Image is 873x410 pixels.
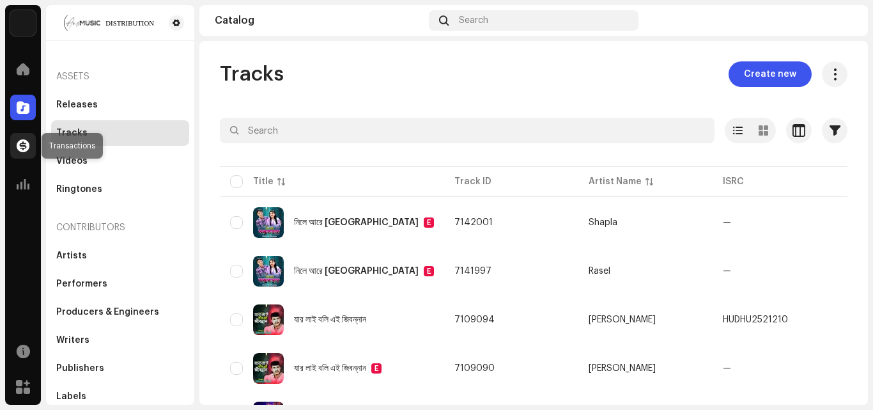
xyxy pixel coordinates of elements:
img: c8ca2cbe-745c-4740-8106-21e35fac76c8 [253,353,284,384]
div: Writers [56,335,89,345]
div: [PERSON_NAME] [589,315,656,324]
div: Title [253,175,274,188]
re-m-nav-item: Writers [51,327,189,353]
img: cbd146b1-a86c-4f06-9037-e0032081818d [253,207,284,238]
span: 7142001 [454,218,493,227]
div: [PERSON_NAME] [589,364,656,373]
div: Publishers [56,363,104,374]
div: Catalog [215,15,424,26]
div: — [723,267,731,276]
span: Create new [744,61,796,87]
re-m-nav-item: Videos [51,148,189,174]
re-m-nav-item: Tracks [51,120,189,146]
div: Tracks [56,128,88,138]
span: Rasel [589,267,702,276]
span: Jahangir Azad [589,364,702,373]
re-a-nav-header: Assets [51,61,189,92]
div: Shapla [589,218,617,227]
span: Search [459,15,488,26]
img: e6ab69c9-e3e3-4855-adea-77cbe5fe7907 [253,256,284,287]
span: Tracks [220,61,284,87]
div: Rasel [589,267,610,276]
button: Create new [729,61,812,87]
input: Search [220,118,715,143]
div: Performers [56,279,107,289]
span: 7141997 [454,267,491,276]
re-m-nav-item: Publishers [51,356,189,381]
re-m-nav-item: Artists [51,243,189,269]
div: Artist Name [589,175,642,188]
div: E [371,363,382,374]
img: 540bb63e-8f0b-43fa-a6d1-fcd0ee0b6dc4 [253,304,284,335]
re-m-nav-item: Ringtones [51,177,189,202]
re-a-nav-header: Contributors [51,212,189,243]
div: যার লাই বলি এই জিবন্নান [294,315,366,324]
div: Ringtones [56,184,102,194]
re-m-nav-item: Performers [51,271,189,297]
re-m-nav-item: Labels [51,384,189,409]
div: Labels [56,391,86,402]
div: — [723,364,731,373]
re-m-nav-item: Producers & Engineers [51,299,189,325]
div: — [723,218,731,227]
span: 7109094 [454,315,495,324]
img: c1423b3d-6ebf-4b6c-a5b6-ef04f0de1f57 [832,10,853,31]
div: Artists [56,251,87,261]
div: Videos [56,156,88,166]
span: Jahangir Azad [589,315,702,324]
span: 7109090 [454,364,495,373]
re-m-nav-item: Releases [51,92,189,118]
div: যার লাই বলি এই জিবন্নান [294,364,366,373]
div: HUDHU2521210 [723,315,788,324]
div: E [424,266,434,276]
div: E [424,217,434,228]
span: Shapla [589,218,702,227]
div: Producers & Engineers [56,307,159,317]
img: a077dcaa-7d6e-457a-9477-1dc4457363bf [56,15,164,31]
div: নিলে আরে কক্সবাজার [294,218,419,227]
img: bb356b9b-6e90-403f-adc8-c282c7c2e227 [10,10,36,36]
div: Releases [56,100,98,110]
div: নিলে আরে কক্সবাজার [294,267,419,276]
